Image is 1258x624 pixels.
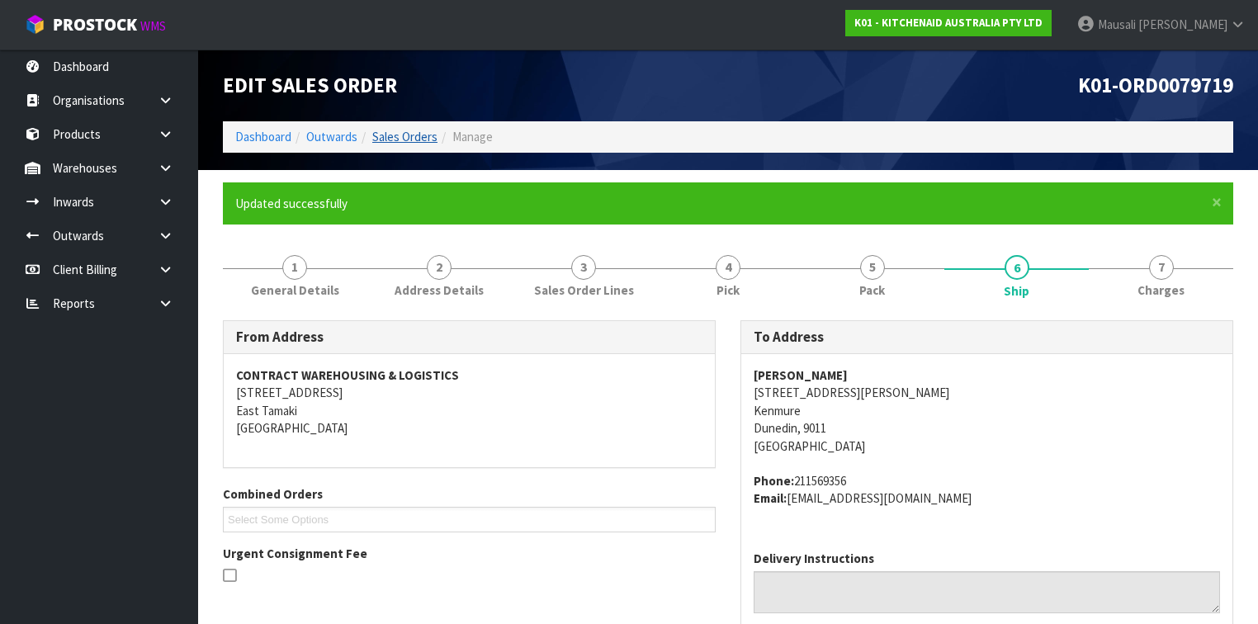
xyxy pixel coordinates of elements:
[236,367,459,383] strong: CONTRACT WAREHOUSING & LOGISTICS
[1005,255,1029,280] span: 6
[452,129,493,144] span: Manage
[716,281,740,299] span: Pick
[223,485,323,503] label: Combined Orders
[1078,72,1233,98] span: K01-ORD0079719
[754,473,794,489] strong: phone
[236,329,702,345] h3: From Address
[25,14,45,35] img: cube-alt.png
[754,367,848,383] strong: [PERSON_NAME]
[754,366,1220,455] address: [STREET_ADDRESS][PERSON_NAME] Kenmure Dunedin, 9011 [GEOGRAPHIC_DATA]
[235,129,291,144] a: Dashboard
[251,281,339,299] span: General Details
[754,329,1220,345] h3: To Address
[140,18,166,34] small: WMS
[859,281,885,299] span: Pack
[223,545,367,562] label: Urgent Consignment Fee
[235,196,348,211] span: Updated successfully
[306,129,357,144] a: Outwards
[1137,281,1185,299] span: Charges
[754,472,1220,508] address: 211569356 [EMAIL_ADDRESS][DOMAIN_NAME]
[754,550,874,567] label: Delivery Instructions
[716,255,740,280] span: 4
[854,16,1043,30] strong: K01 - KITCHENAID AUSTRALIA PTY LTD
[53,14,137,35] span: ProStock
[534,281,634,299] span: Sales Order Lines
[860,255,885,280] span: 5
[1212,191,1222,214] span: ×
[236,366,702,437] address: [STREET_ADDRESS] East Tamaki [GEOGRAPHIC_DATA]
[571,255,596,280] span: 3
[754,490,787,506] strong: email
[395,281,484,299] span: Address Details
[427,255,452,280] span: 2
[845,10,1052,36] a: K01 - KITCHENAID AUSTRALIA PTY LTD
[1149,255,1174,280] span: 7
[1098,17,1136,32] span: Mausali
[1004,282,1029,300] span: Ship
[282,255,307,280] span: 1
[223,72,397,98] span: Edit Sales Order
[1138,17,1227,32] span: [PERSON_NAME]
[372,129,437,144] a: Sales Orders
